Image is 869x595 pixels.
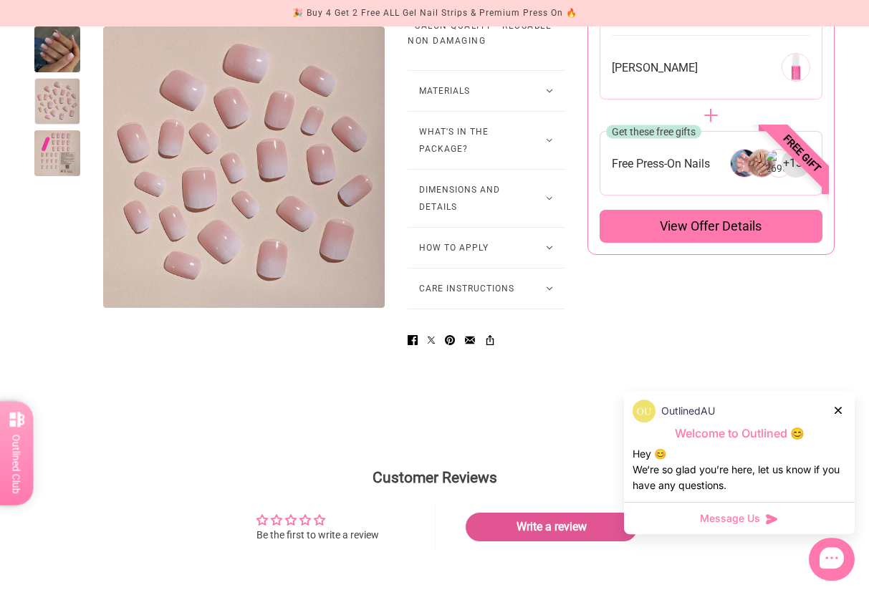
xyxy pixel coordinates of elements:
[402,326,423,353] a: Share on Facebook
[660,218,762,235] span: View offer details
[633,400,656,422] img: data:image/png;base64,iVBORw0KGgoAAAANSUhEUgAAACQAAAAkCAYAAADhAJiYAAAAAXNSR0IArs4c6QAAAERlWElmTU0...
[103,26,385,308] img: Pink Whispers-Press on Manicure-Outlined
[46,468,823,488] h2: Customer Reviews
[612,126,696,137] span: Get these free gifts
[661,403,715,419] p: OutlinedAU
[439,326,461,353] a: Pin on Pinterest
[782,53,810,82] img: 269291651152-0
[612,60,698,75] span: [PERSON_NAME]
[408,170,565,227] button: Dimensions and Details
[633,426,846,441] p: Welcome to Outlined 😊
[479,326,501,353] share-url: Copy URL
[103,26,385,308] modal-trigger: Enlarge product image
[422,326,441,353] a: Post on X
[466,513,638,541] a: Write a review
[408,71,565,111] button: Materials
[408,112,565,169] button: What's in the package?
[633,446,846,493] div: Hey 😊 We‘re so glad you’re here, let us know if you have any questions.
[700,511,760,526] span: Message Us
[459,326,481,353] a: Send via email
[292,6,577,21] div: 🎉 Buy 4 Get 2 Free ALL Gel Nail Strips & Premium Press On 🔥
[408,269,565,309] button: Care Instructions
[612,156,710,171] span: Free Press-On Nails
[408,228,565,268] button: How to Apply
[738,90,866,218] span: Free gift
[256,528,379,543] div: Be the first to write a review
[256,512,379,528] div: Average rating is 0.00 stars
[408,19,565,49] div: • Salon Quality • Reusable • Non Damaging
